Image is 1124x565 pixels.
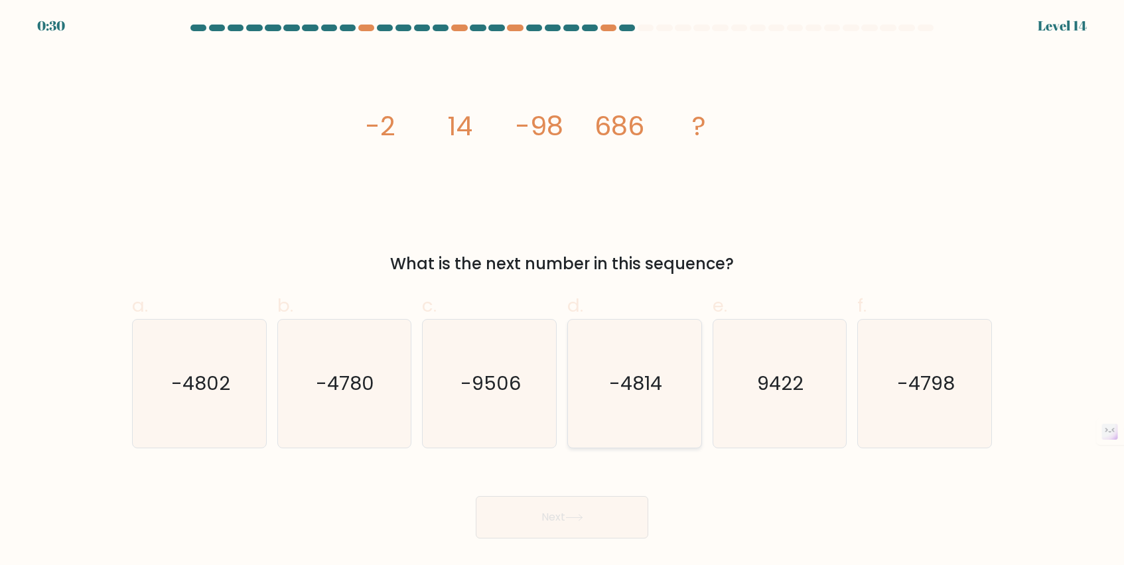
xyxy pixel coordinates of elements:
[366,107,395,145] tspan: -2
[447,107,472,145] tspan: 14
[132,292,148,318] span: a.
[758,370,804,397] text: 9422
[713,292,727,318] span: e.
[857,292,867,318] span: f.
[277,292,293,318] span: b.
[460,370,521,397] text: -9506
[516,107,563,145] tspan: -98
[37,16,65,36] div: 0:30
[476,496,648,538] button: Next
[595,107,644,145] tspan: 686
[567,292,583,318] span: d.
[140,252,984,276] div: What is the next number in this sequence?
[609,370,662,397] text: -4814
[316,370,375,397] text: -4780
[422,292,437,318] span: c.
[1038,16,1087,36] div: Level 14
[692,107,706,145] tspan: ?
[897,370,955,397] text: -4798
[171,370,230,397] text: -4802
